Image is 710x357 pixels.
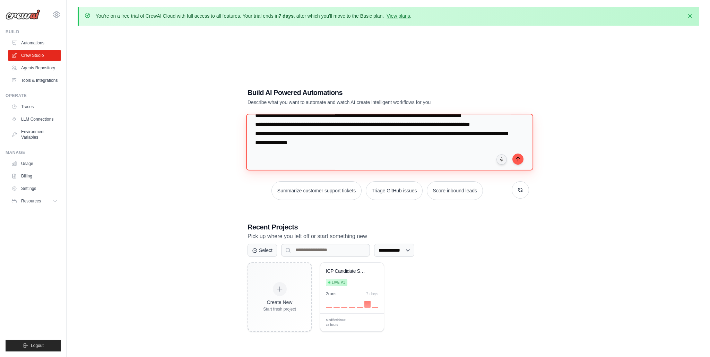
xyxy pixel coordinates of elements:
[326,318,347,327] span: Modified about 15 hours
[332,280,345,285] span: Live v1
[8,183,61,194] a: Settings
[8,37,61,49] a: Automations
[326,268,368,275] div: ICP Candidate Sourcing & Ranking Engine
[8,114,61,125] a: LLM Connections
[347,320,365,325] div: Manage deployment
[364,301,371,308] div: Day 6: 2 executions
[21,198,41,204] span: Resources
[387,13,410,19] a: View plans
[263,299,296,306] div: Create New
[326,291,337,297] div: 2 run s
[512,181,529,199] button: Get new suggestions
[31,343,44,348] span: Logout
[427,181,483,200] button: Score inbound leads
[248,99,480,106] p: Describe what you want to automate and watch AI create intelligent workflows for you
[248,232,529,241] p: Pick up where you left off or start something new
[278,13,294,19] strong: 7 days
[341,307,347,308] div: Day 3: 0 executions
[8,158,61,169] a: Usage
[372,307,378,308] div: Day 7: 0 executions
[6,93,61,98] div: Operate
[8,50,61,61] a: Crew Studio
[248,244,277,257] button: Select
[8,101,61,112] a: Traces
[8,62,61,73] a: Agents Repository
[263,306,296,312] div: Start fresh project
[248,222,529,232] h3: Recent Projects
[271,181,362,200] button: Summarize customer support tickets
[8,195,61,207] button: Resources
[8,75,61,86] a: Tools & Integrations
[248,88,480,97] h1: Build AI Powered Automations
[349,307,355,308] div: Day 4: 0 executions
[6,9,40,20] img: Logo
[96,12,412,19] p: You're on a free trial of CrewAI Cloud with full access to all features. Your trial ends in , aft...
[347,320,360,325] span: Manage
[326,307,332,308] div: Day 1: 0 executions
[6,340,61,351] button: Logout
[366,181,423,200] button: Triage GitHub issues
[326,299,378,308] div: Activity over last 7 days
[6,29,61,35] div: Build
[334,307,340,308] div: Day 2: 0 executions
[496,154,507,165] button: Click to speak your automation idea
[8,171,61,182] a: Billing
[366,291,378,297] div: 7 days
[367,320,373,325] span: Edit
[8,126,61,143] a: Environment Variables
[357,307,363,308] div: Day 5: 0 executions
[6,150,61,155] div: Manage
